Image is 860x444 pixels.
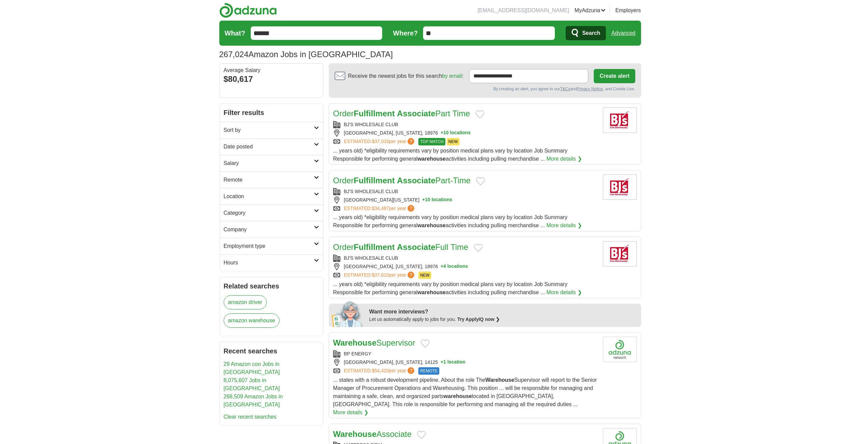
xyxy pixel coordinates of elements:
a: Hours [220,254,323,271]
h1: Amazon Jobs in [GEOGRAPHIC_DATA] [219,50,393,59]
strong: Warehouse [485,377,514,383]
strong: Associate [397,242,435,252]
div: Let us automatically apply to jobs for you. [369,316,637,323]
span: ? [408,138,414,145]
a: Remote [220,171,323,188]
a: T&Cs [560,87,570,91]
a: Clear recent searches [224,414,277,420]
strong: warehouse [417,289,446,295]
a: Salary [220,155,323,171]
span: ... states with a robust development pipeline. About the role The Supervisor will report to the S... [333,377,597,407]
div: BP ENERGY [333,350,597,357]
strong: Warehouse [333,338,376,347]
span: REMOTE [418,367,439,375]
img: apply-iq-scientist.png [331,300,364,327]
div: Average Salary [224,68,319,73]
a: ESTIMATED:$34,487per year? [344,205,416,212]
strong: Warehouse [333,429,376,439]
button: Create alert [594,69,635,83]
h2: Hours [224,259,314,267]
a: BJ'S WHOLESALE CLUB [344,189,398,194]
div: [GEOGRAPHIC_DATA], [US_STATE], 18976 [333,263,597,270]
a: ESTIMATED:$37,033per year? [344,138,416,145]
a: Category [220,205,323,221]
div: [GEOGRAPHIC_DATA], [US_STATE], 14125 [333,359,597,366]
button: Add to favorite jobs [475,110,484,118]
img: BJ's Wholesale Club, Inc. logo [603,241,637,266]
a: More details ❯ [546,221,582,230]
a: amazon driver [224,295,267,309]
a: Privacy Notice [577,87,603,91]
a: Advanced [611,26,635,40]
a: 29 Amazon coo Jobs in [GEOGRAPHIC_DATA] [224,361,280,375]
a: Date posted [220,138,323,155]
img: Company logo [603,337,637,362]
a: BJ'S WHOLESALE CLUB [344,122,398,127]
a: Employers [615,6,641,15]
a: Sort by [220,122,323,138]
div: By creating an alert, you agree to our and , and Cookie Use. [335,86,635,92]
a: WarehouseSupervisor [333,338,415,347]
span: ... years old) *eligibility requirements vary by position medical plans vary by location Job Summ... [333,148,568,162]
a: BJ'S WHOLESALE CLUB [344,255,398,261]
strong: Associate [397,176,435,185]
a: amazon warehouse [224,313,280,328]
a: WarehouseAssociate [333,429,412,439]
a: More details ❯ [546,288,582,297]
div: Want more interviews? [369,308,637,316]
a: OrderFulfillment AssociatePart-Time [333,176,471,185]
span: NEW [418,272,431,279]
span: ? [408,205,414,212]
h2: Location [224,192,314,201]
h2: Company [224,226,314,234]
h2: Employment type [224,242,314,250]
span: + [441,263,443,270]
span: $54,420 [372,368,389,373]
strong: Fulfillment [354,242,395,252]
div: $80,617 [224,73,319,85]
span: Receive the newest jobs for this search : [348,72,464,80]
button: Add to favorite jobs [417,431,426,439]
img: BJ's Wholesale Club, Inc. logo [603,108,637,133]
a: OrderFulfillment AssociatePart Time [333,109,470,118]
span: 267,024 [219,48,249,61]
button: +1 location [441,359,466,366]
a: by email [442,73,462,79]
button: Add to favorite jobs [476,177,485,185]
button: Add to favorite jobs [474,244,483,252]
strong: Fulfillment [354,109,395,118]
a: ESTIMATED:$37,610per year? [344,272,416,279]
button: Search [566,26,606,40]
strong: Fulfillment [354,176,395,185]
span: + [422,196,425,204]
img: BJ's Wholesale Club, Inc. logo [603,174,637,200]
a: 268,509 Amazon Jobs in [GEOGRAPHIC_DATA] [224,394,283,407]
li: [EMAIL_ADDRESS][DOMAIN_NAME] [477,6,569,15]
span: ... years old) *eligibility requirements vary by position medical plans vary by location Job Summ... [333,214,568,228]
div: [GEOGRAPHIC_DATA][US_STATE] [333,196,597,204]
h2: Category [224,209,314,217]
h2: Filter results [220,103,323,122]
span: TOP MATCH [418,138,445,145]
a: Location [220,188,323,205]
button: +4 locations [441,263,468,270]
a: ESTIMATED:$54,420per year? [344,367,416,375]
a: 8,075,607 Jobs in [GEOGRAPHIC_DATA] [224,377,280,391]
h2: Salary [224,159,314,167]
span: + [441,130,443,137]
strong: warehouse [417,156,446,162]
h2: Sort by [224,126,314,134]
button: Add to favorite jobs [421,340,429,348]
a: Company [220,221,323,238]
h2: Date posted [224,143,314,151]
label: Where? [393,28,418,38]
span: $37,610 [372,272,389,278]
img: Adzuna logo [219,3,277,18]
h2: Remote [224,176,314,184]
a: More details ❯ [333,408,369,417]
button: +10 locations [422,196,452,204]
button: +10 locations [441,130,471,137]
strong: warehouse [417,223,446,228]
a: Employment type [220,238,323,254]
h2: Recent searches [224,346,319,356]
